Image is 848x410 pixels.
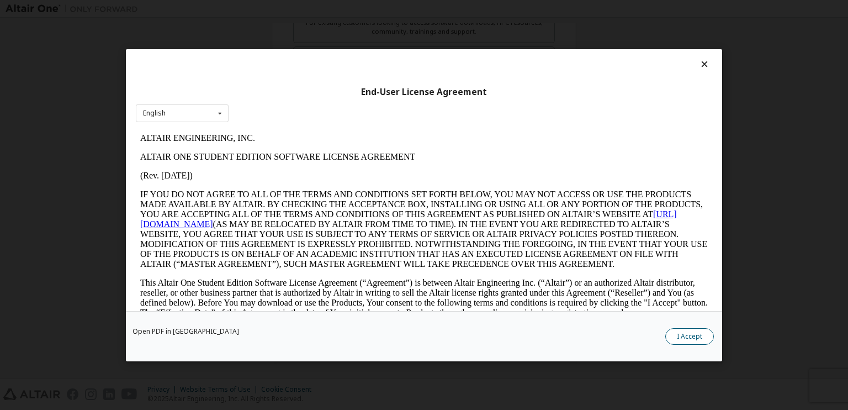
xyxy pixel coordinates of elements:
p: IF YOU DO NOT AGREE TO ALL OF THE TERMS AND CONDITIONS SET FORTH BELOW, YOU MAY NOT ACCESS OR USE... [4,61,572,140]
p: This Altair One Student Edition Software License Agreement (“Agreement”) is between Altair Engine... [4,149,572,189]
a: [URL][DOMAIN_NAME] [4,81,541,100]
p: ALTAIR ENGINEERING, INC. [4,4,572,14]
div: End-User License Agreement [136,86,712,97]
button: I Accept [665,328,714,344]
div: English [143,110,166,117]
a: Open PDF in [GEOGRAPHIC_DATA] [132,328,239,334]
p: (Rev. [DATE]) [4,42,572,52]
p: ALTAIR ONE STUDENT EDITION SOFTWARE LICENSE AGREEMENT [4,23,572,33]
